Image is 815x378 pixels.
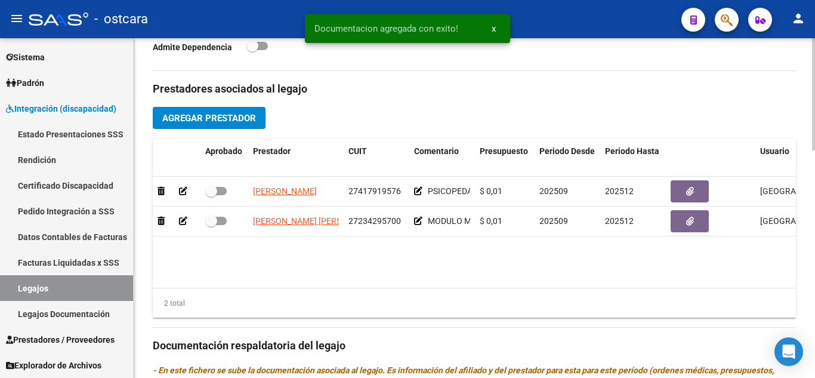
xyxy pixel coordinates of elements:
span: CUIT [348,146,367,156]
span: Aprobado [205,146,242,156]
span: Explorador de Archivos [6,359,101,372]
datatable-header-cell: Periodo Desde [535,139,600,178]
span: 27417919576 [348,186,401,196]
span: [PERSON_NAME] [PERSON_NAME] [253,216,382,226]
span: Presupuesto [480,146,528,156]
span: Integración (discapacidad) [6,102,116,115]
mat-icon: menu [10,11,24,26]
span: 202512 [605,186,634,196]
div: 2 total [153,297,185,310]
span: Padrón [6,76,44,90]
mat-icon: person [791,11,805,26]
span: MODULO MAESTRA DE APOYO [428,216,543,226]
span: 202512 [605,216,634,226]
datatable-header-cell: Prestador [248,139,344,178]
span: [PERSON_NAME] [253,186,317,196]
p: Admite Dependencia [153,41,246,54]
datatable-header-cell: Periodo Hasta [600,139,666,178]
datatable-header-cell: CUIT [344,139,409,178]
button: Agregar Prestador [153,107,266,129]
span: Usuario [760,146,789,156]
span: 202509 [539,186,568,196]
span: 202509 [539,216,568,226]
div: Open Intercom Messenger [774,337,803,366]
h3: Documentación respaldatoria del legajo [153,337,796,354]
span: Sistema [6,51,45,64]
span: $ 0,01 [480,186,502,196]
span: x [492,23,496,34]
span: Prestador [253,146,291,156]
span: Agregar Prestador [162,113,256,124]
span: Documentacion agregada con exito! [314,23,458,35]
span: 27234295700 [348,216,401,226]
h3: Prestadores asociados al legajo [153,81,796,97]
span: Prestadores / Proveedores [6,333,115,346]
datatable-header-cell: Aprobado [200,139,248,178]
datatable-header-cell: Comentario [409,139,475,178]
datatable-header-cell: Presupuesto [475,139,535,178]
span: $ 0,01 [480,216,502,226]
span: Periodo Hasta [605,146,659,156]
span: - ostcara [94,6,148,32]
span: Comentario [414,146,459,156]
button: x [482,18,505,39]
span: PSICOPEDAGOGIA [428,186,498,196]
span: Periodo Desde [539,146,595,156]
